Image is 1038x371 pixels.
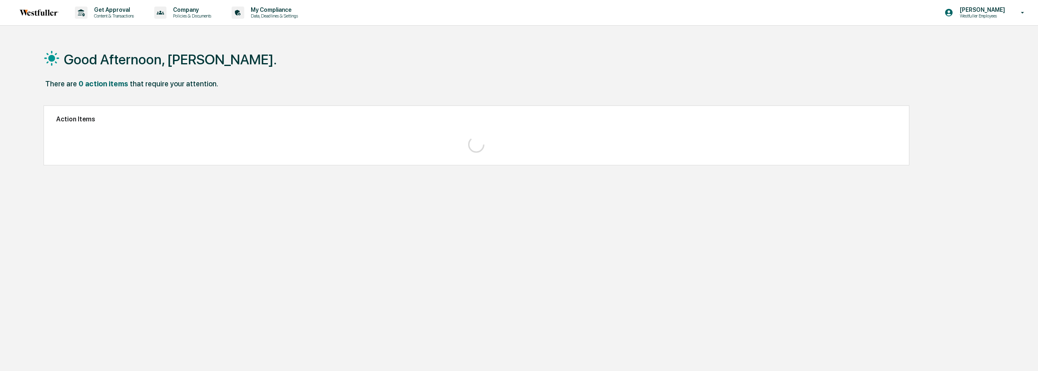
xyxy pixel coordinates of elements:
p: Policies & Documents [166,13,215,19]
h2: Action Items [56,115,897,123]
div: that require your attention. [130,79,218,88]
div: 0 action items [79,79,128,88]
img: logo [20,9,59,16]
p: My Compliance [244,7,302,13]
p: [PERSON_NAME] [953,7,1009,13]
div: There are [45,79,77,88]
p: Data, Deadlines & Settings [244,13,302,19]
h1: Good Afternoon, [PERSON_NAME]. [64,51,277,68]
p: Company [166,7,215,13]
p: Get Approval [88,7,138,13]
p: Content & Transactions [88,13,138,19]
p: Westfuller Employees [953,13,1009,19]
